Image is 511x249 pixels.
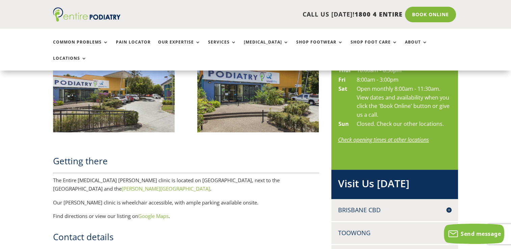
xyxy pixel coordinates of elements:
a: Pain Locator [116,40,151,54]
a: Our Expertise [158,40,201,54]
a: Book Online [405,7,456,22]
p: CALL US [DATE]! [147,10,403,19]
img: Logan Podiatrist Entire Podiatry [197,51,319,132]
span: Send message [461,230,501,238]
strong: Fri [338,76,346,83]
img: logo (1) [53,7,121,22]
a: Services [208,40,236,54]
p: Our [PERSON_NAME] clinic is wheelchair accessible, with ample parking available onsite. [53,198,319,212]
a: Locations [53,56,87,71]
a: About [405,40,428,54]
a: Common Problems [53,40,108,54]
h2: Contact details [53,231,319,246]
button: Send message [444,224,504,244]
h4: Toowong [338,229,452,237]
a: [MEDICAL_DATA] [244,40,289,54]
td: 8:00am - 3:00pm [356,75,452,85]
a: Google Maps [138,213,169,219]
p: Find directions or view our listing on . [53,212,319,221]
a: Shop Footwear [296,40,343,54]
a: [PERSON_NAME][GEOGRAPHIC_DATA] [122,185,210,192]
a: Entire Podiatry [53,16,121,23]
h2: Getting there [53,155,319,170]
strong: Sat [338,85,347,92]
td: Closed. Check our other locations. [356,119,452,129]
img: Logan Podiatrist Entire Podiatry [53,51,175,132]
h2: Visit Us [DATE] [338,176,452,194]
td: Open monthly 8:00am - 11:30am. View dates and availability when you click the 'Book Online' butto... [356,84,452,119]
p: The Entire [MEDICAL_DATA] [PERSON_NAME] clinic is located on [GEOGRAPHIC_DATA], next to the [GEOG... [53,176,319,198]
span: 1800 4 ENTIRE [355,10,403,18]
strong: Sun [338,120,349,128]
h4: Brisbane CBD [338,206,452,214]
a: Shop Foot Care [351,40,398,54]
a: Check opening times at other locations [338,136,429,143]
